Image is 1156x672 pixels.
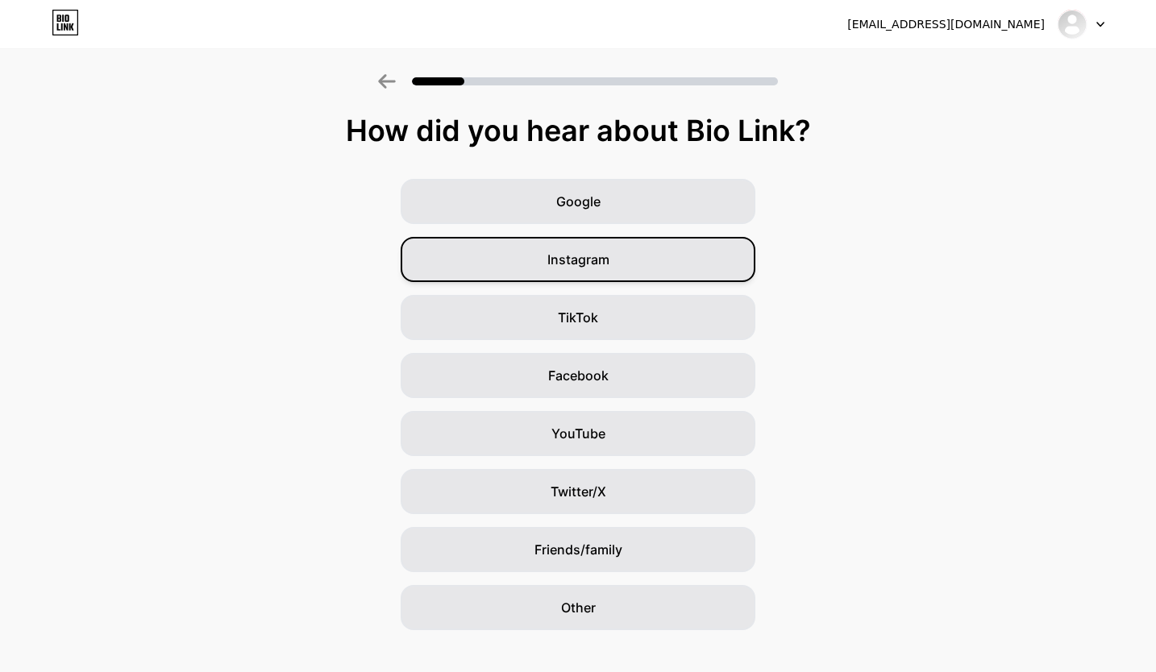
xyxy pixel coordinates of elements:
[558,308,598,327] span: TikTok
[556,192,601,211] span: Google
[534,540,622,559] span: Friends/family
[551,424,605,443] span: YouTube
[847,16,1045,33] div: [EMAIL_ADDRESS][DOMAIN_NAME]
[547,250,609,269] span: Instagram
[561,598,596,617] span: Other
[8,114,1148,147] div: How did you hear about Bio Link?
[551,482,606,501] span: Twitter/X
[548,366,609,385] span: Facebook
[1057,9,1087,39] img: happilyeverafterjh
